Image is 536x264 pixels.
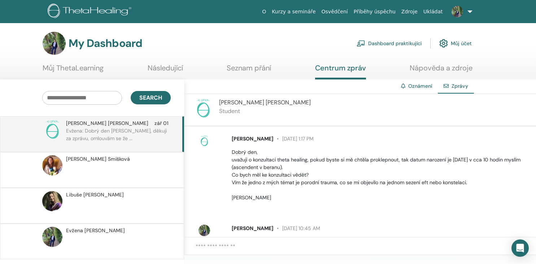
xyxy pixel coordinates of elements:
[357,35,422,51] a: Dashboard praktikující
[410,64,472,78] a: Nápověda a zdroje
[259,5,269,18] a: O
[357,40,365,47] img: chalkboard-teacher.svg
[154,120,169,127] span: zář 01
[420,5,446,18] a: Ukládat
[66,191,124,199] span: Libuše [PERSON_NAME]
[439,35,472,51] a: Můj účet
[351,5,398,18] a: Příběhy úspěchu
[219,107,311,116] p: Student
[66,227,125,234] span: Evžena [PERSON_NAME]
[319,5,351,18] a: Osvědčení
[232,225,273,231] span: [PERSON_NAME]
[408,83,432,89] a: Oznámení
[199,225,210,236] img: default.jpg
[227,64,271,78] a: Seznam přání
[273,135,314,142] span: [DATE] 1:17 PM
[148,64,183,78] a: Následující
[193,98,213,118] img: no-photo.png
[66,120,148,127] span: [PERSON_NAME] [PERSON_NAME]
[48,4,134,20] img: logo.png
[131,91,171,104] button: Search
[199,135,210,147] img: no-photo.png
[452,83,468,89] span: Zprávy
[42,155,62,176] img: default.jpg
[66,127,171,149] p: Evžena: Dobrý den [PERSON_NAME], děkuji za zprávu, omlouvám se že ...
[439,37,448,49] img: cog.svg
[232,148,528,202] p: Dobrý den, uvažuji o konzultaci theta healing, pokud byste si mě chtěla proklepnout, tak datum na...
[452,6,463,17] img: default.jpg
[398,5,420,18] a: Zdroje
[273,225,320,231] span: [DATE] 10:45 AM
[43,64,104,78] a: Můj ThetaLearning
[42,227,62,247] img: default.jpg
[66,155,130,163] span: [PERSON_NAME] Smíšková
[315,64,366,79] a: Centrum zpráv
[69,37,142,50] h3: My Dashboard
[42,120,62,140] img: no-photo.png
[42,191,62,211] img: default.jpg
[511,239,529,257] div: Open Intercom Messenger
[269,5,318,18] a: Kurzy a semináře
[139,94,162,101] span: Search
[43,32,66,55] img: default.jpg
[219,99,311,106] span: [PERSON_NAME] [PERSON_NAME]
[232,135,273,142] span: [PERSON_NAME]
